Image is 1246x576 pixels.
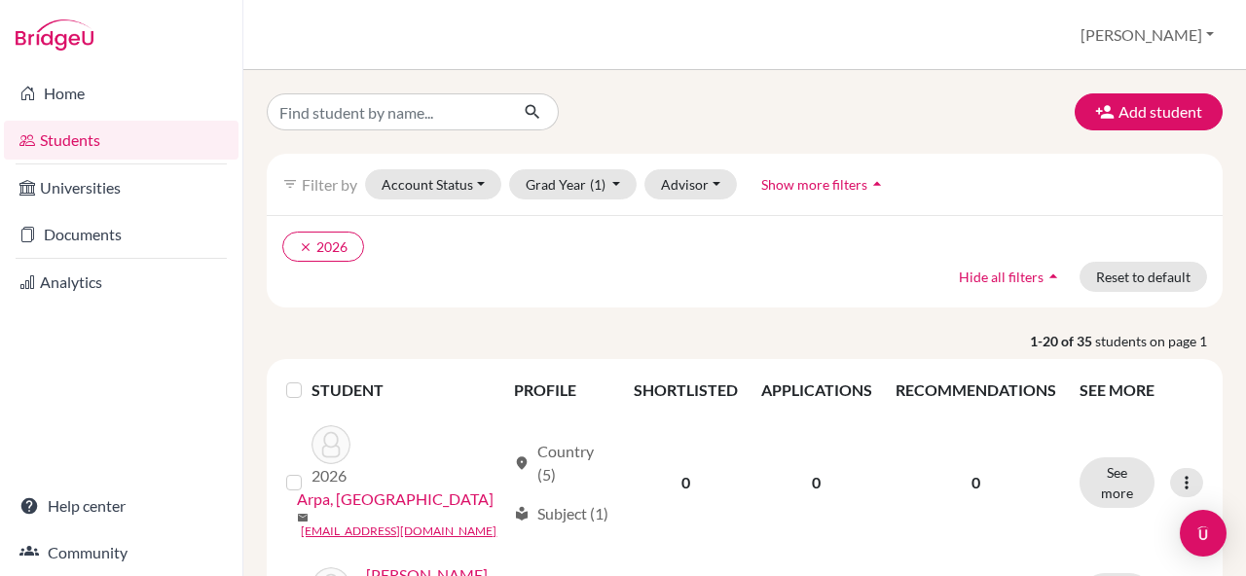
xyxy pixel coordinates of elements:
[867,174,887,194] i: arrow_drop_up
[4,168,238,207] a: Universities
[1030,331,1095,351] strong: 1-20 of 35
[1068,367,1215,414] th: SEE MORE
[301,522,496,540] a: [EMAIL_ADDRESS][DOMAIN_NAME]
[1072,17,1223,54] button: [PERSON_NAME]
[297,512,309,523] span: mail
[959,269,1044,285] span: Hide all filters
[1075,93,1223,130] button: Add student
[4,263,238,302] a: Analytics
[896,471,1056,494] p: 0
[4,121,238,160] a: Students
[302,175,357,194] span: Filter by
[311,425,350,464] img: Arpa, Leyla
[622,414,750,552] td: 0
[1044,267,1063,286] i: arrow_drop_up
[590,176,605,193] span: (1)
[761,176,867,193] span: Show more filters
[16,19,93,51] img: Bridge-U
[622,367,750,414] th: SHORTLISTED
[509,169,638,199] button: Grad Year(1)
[750,367,884,414] th: APPLICATIONS
[4,215,238,254] a: Documents
[4,74,238,113] a: Home
[1095,331,1223,351] span: students on page 1
[750,414,884,552] td: 0
[4,486,238,525] a: Help center
[365,169,501,199] button: Account Status
[267,93,508,130] input: Find student by name...
[297,487,494,511] a: Arpa, [GEOGRAPHIC_DATA]
[282,176,298,192] i: filter_list
[4,533,238,572] a: Community
[502,367,622,414] th: PROFILE
[942,262,1080,292] button: Hide all filtersarrow_drop_up
[311,464,350,487] p: 2026
[282,232,364,262] button: clear2026
[514,506,530,522] span: local_library
[299,240,312,254] i: clear
[1080,457,1154,508] button: See more
[644,169,737,199] button: Advisor
[884,367,1068,414] th: RECOMMENDATIONS
[1080,262,1207,292] button: Reset to default
[311,367,501,414] th: STUDENT
[514,502,608,525] div: Subject (1)
[514,455,530,471] span: location_on
[745,169,903,199] button: Show more filtersarrow_drop_up
[1180,510,1227,557] div: Open Intercom Messenger
[514,440,610,486] div: Country (5)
